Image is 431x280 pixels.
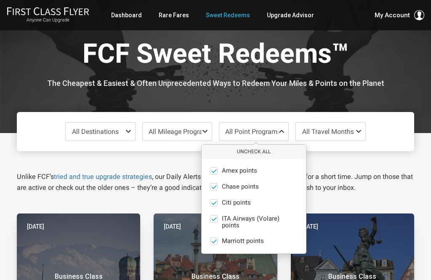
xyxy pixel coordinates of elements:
[17,171,414,193] p: Unlike FCF’s , our Daily Alerts (below) are usually only available for a short time. Jump on thos...
[222,167,257,175] span: Amex points
[225,128,281,136] span: All Point Programs
[375,10,410,20] span: My Account
[72,128,119,136] span: All Destinations
[222,237,264,245] span: Marriott points
[202,145,306,159] button: Uncheck All
[206,8,250,23] a: Sweet Redeems
[159,8,189,23] a: Rare Fares
[54,173,152,181] a: tried and true upgrade strategies
[222,199,251,207] span: Citi points
[222,215,284,229] span: ITA Airways (Volare) points
[7,17,89,23] small: Anyone Can Upgrade
[111,8,142,23] a: Dashboard
[302,128,354,136] span: All Travel Months
[47,39,384,72] h1: FCF Sweet Redeems™
[27,222,44,231] time: [DATE]
[164,222,181,231] time: [DATE]
[222,183,259,191] span: Chase points
[7,7,89,24] a: First Class FlyerAnyone Can Upgrade
[47,79,384,88] h3: The Cheapest & Easiest & Often Unprecedented Ways to Redeem Your Miles & Points on the Planet
[7,7,89,16] img: First Class Flyer
[375,10,424,20] button: My Account
[301,222,318,231] time: [DATE]
[149,128,212,136] span: All Mileage Programs
[267,8,314,23] a: Upgrade Advisor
